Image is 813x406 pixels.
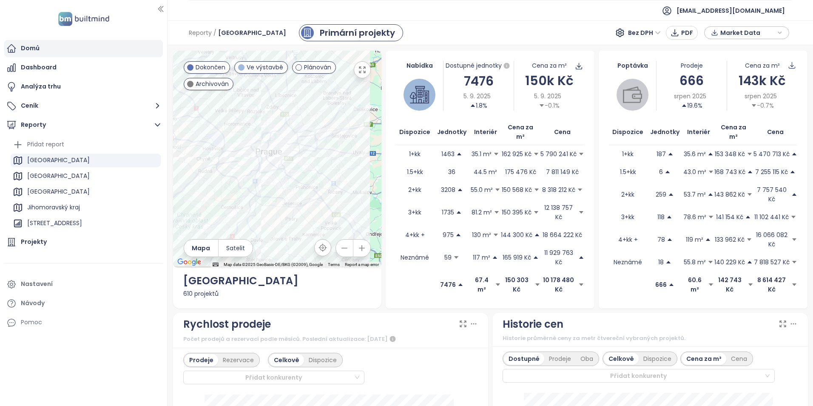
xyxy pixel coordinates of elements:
div: Analýza trhu [21,81,61,92]
div: [STREET_ADDRESS] [11,217,161,230]
img: logo [56,10,112,28]
p: 133 962 Kč [715,235,745,244]
span: caret-down [747,192,753,197]
span: caret-down [791,259,797,265]
span: caret-up [456,151,462,157]
td: 3+kk [396,199,434,226]
p: 44.5 m² [474,167,497,177]
span: caret-up [791,151,797,157]
span: caret-down [747,151,753,157]
span: PDF [681,28,693,37]
div: Nastavení [21,279,53,289]
div: 143k Kč [727,71,797,91]
span: caret-down [751,103,757,109]
p: 12 138 757 Kč [540,203,577,222]
div: [GEOGRAPHIC_DATA] [11,185,161,199]
span: caret-down [791,282,797,288]
span: caret-up [668,282,674,288]
p: 5 790 241 Kč [540,149,577,159]
span: caret-up [747,259,753,265]
span: Plánován [304,63,331,72]
span: caret-down [578,151,584,157]
p: 10 178 480 Kč [540,275,577,294]
div: Domů [21,43,40,54]
span: caret-up [533,254,539,260]
p: 36 [448,167,455,177]
span: caret-up [458,282,463,288]
span: caret-down [453,254,459,260]
div: Dispozice [304,354,341,366]
div: [GEOGRAPHIC_DATA] [27,155,90,166]
div: 150k Kč [514,71,584,91]
span: caret-up [456,209,462,215]
div: Pomoc [4,314,163,331]
th: Dispozice [396,119,434,145]
span: Market Data [720,26,775,39]
th: Cena [753,119,798,145]
div: Dostupné [504,353,544,365]
span: caret-down [708,214,714,220]
th: Jednotky [434,119,470,145]
div: [GEOGRAPHIC_DATA] [11,154,161,167]
div: 19.6% [681,101,702,110]
th: Interiér [470,119,501,145]
span: caret-up [470,103,476,109]
p: 1735 [442,208,454,217]
p: 150 568 Kč [502,185,532,194]
th: Interiér [683,119,714,145]
div: Prodeje [657,61,727,70]
p: 60.6 m² [683,275,706,294]
div: [STREET_ADDRESS] [27,218,82,229]
p: 7 811 149 Kč [546,167,579,177]
button: Reporty [4,117,163,134]
button: Ceník [4,97,163,114]
p: 666 [655,280,667,289]
div: Prodeje [544,353,576,365]
a: Open this area in Google Maps (opens a new window) [175,257,203,268]
p: 1463 [441,149,455,159]
span: caret-down [791,237,797,243]
td: 4+kk + [609,226,647,253]
span: caret-down [746,237,752,243]
span: caret-up [665,259,671,265]
p: 141 154 Kč [716,212,743,222]
a: Nastavení [4,276,163,293]
span: Dokončen [196,63,225,72]
p: 130 m² [472,230,491,240]
a: Domů [4,40,163,57]
img: house [410,85,429,104]
a: Analýza trhu [4,78,163,95]
span: caret-down [534,187,540,193]
div: 666 [657,71,727,91]
button: Mapa [184,240,218,257]
p: 59 [444,253,452,262]
div: -0.7% [751,101,774,110]
span: caret-up [534,232,540,238]
span: caret-down [495,282,501,288]
td: 1.5+kk [609,163,647,181]
div: Cena [726,353,752,365]
td: Neznámé [396,244,434,271]
div: Rychlost prodeje [183,316,271,332]
div: -0.1% [539,101,560,110]
div: [GEOGRAPHIC_DATA] [27,186,90,197]
div: Historie cen [503,316,563,332]
p: 119 m² [686,235,703,244]
th: Dispozice [609,119,647,145]
div: Primární projekty [320,26,395,39]
p: 175 476 Kč [505,167,536,177]
span: caret-up [455,232,461,238]
span: caret-down [534,282,540,288]
div: Jihomoravský kraj [27,202,80,213]
div: Celkově [269,354,304,366]
p: 7 818 527 Kč [754,257,790,267]
p: 153 348 Kč [715,149,745,159]
span: caret-up [668,192,674,197]
p: 187 [657,149,666,159]
div: Přidat report [27,139,64,150]
div: Rezervace [218,354,259,366]
span: / [213,25,216,40]
a: primary [299,24,403,41]
p: 168 743 Kč [714,167,745,177]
